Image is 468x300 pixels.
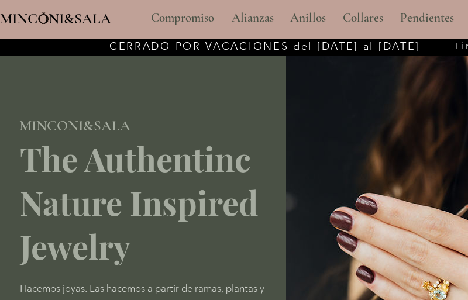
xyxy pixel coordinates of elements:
[19,117,130,135] span: MINCONI&SALA
[284,4,332,33] p: Anillos
[109,40,420,53] span: CERRADO POR VACACIONES del [DATE] al [DATE]
[226,4,280,33] p: Alianzas
[334,4,391,33] a: Collares
[337,4,389,33] p: Collares
[39,12,49,24] img: Minconi Sala
[391,4,462,33] a: Pendientes
[19,114,253,136] a: MINCONI&SALA
[145,4,220,33] p: Compromiso
[223,4,281,33] a: Alianzas
[142,4,223,33] a: Compromiso
[394,4,460,33] p: Pendientes
[281,4,334,33] a: Anillos
[20,136,258,268] span: The Authentinc Nature Inspired Jewelry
